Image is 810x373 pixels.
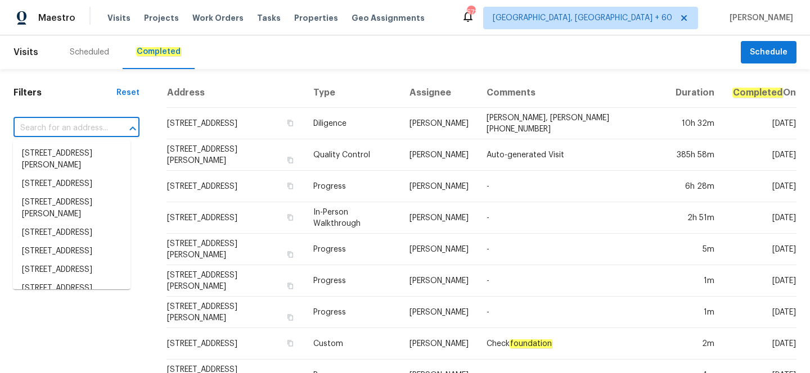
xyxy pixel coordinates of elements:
td: Custom [304,328,400,360]
td: 2h 51m [667,202,723,234]
input: Search for an address... [13,120,108,137]
li: [STREET_ADDRESS] [13,175,130,193]
td: - [478,171,667,202]
td: [DATE] [723,139,796,171]
span: Projects [144,12,179,24]
td: [PERSON_NAME] [400,265,478,297]
div: Reset [116,87,139,98]
td: - [478,202,667,234]
span: Work Orders [192,12,244,24]
h1: Filters [13,87,116,98]
td: [PERSON_NAME], [PERSON_NAME] [PHONE_NUMBER] [478,108,667,139]
button: Copy Address [285,281,295,291]
td: [STREET_ADDRESS][PERSON_NAME] [166,234,304,265]
th: Assignee [400,78,478,108]
button: Schedule [741,41,796,64]
td: [PERSON_NAME] [400,234,478,265]
td: - [478,297,667,328]
span: Maestro [38,12,75,24]
button: Copy Address [285,338,295,348]
span: Tasks [257,14,281,22]
span: Visits [107,12,130,24]
button: Close [125,121,141,137]
td: [DATE] [723,202,796,234]
td: In-Person Walkthrough [304,202,400,234]
td: 1m [667,265,723,297]
em: foundation [510,339,552,348]
td: [PERSON_NAME] [400,297,478,328]
span: Visits [13,40,38,65]
td: Progress [304,265,400,297]
td: [STREET_ADDRESS] [166,328,304,360]
span: [PERSON_NAME] [725,12,793,24]
td: [PERSON_NAME] [400,202,478,234]
li: [STREET_ADDRESS] [13,261,130,279]
td: [DATE] [723,265,796,297]
th: Type [304,78,400,108]
button: Copy Address [285,181,295,191]
td: [STREET_ADDRESS] [166,202,304,234]
td: - [478,265,667,297]
td: Progress [304,234,400,265]
em: Completed [136,47,181,56]
li: [STREET_ADDRESS][PERSON_NAME] [13,193,130,224]
span: Schedule [750,46,787,60]
td: 385h 58m [667,139,723,171]
td: [PERSON_NAME] [400,328,478,360]
button: Copy Address [285,312,295,322]
em: Completed [732,88,783,98]
td: [DATE] [723,108,796,139]
span: [GEOGRAPHIC_DATA], [GEOGRAPHIC_DATA] + 60 [493,12,672,24]
td: Diligence [304,108,400,139]
td: 5m [667,234,723,265]
td: Progress [304,171,400,202]
li: [STREET_ADDRESS] [13,242,130,261]
td: 10h 32m [667,108,723,139]
td: Progress [304,297,400,328]
th: Address [166,78,304,108]
span: Geo Assignments [352,12,425,24]
td: [DATE] [723,328,796,360]
td: [DATE] [723,171,796,202]
td: [STREET_ADDRESS][PERSON_NAME] [166,139,304,171]
span: Properties [294,12,338,24]
button: Copy Address [285,155,295,165]
td: [STREET_ADDRESS] [166,108,304,139]
th: Duration [667,78,723,108]
td: [STREET_ADDRESS][PERSON_NAME] [166,297,304,328]
td: Auto-generated Visit [478,139,667,171]
li: [STREET_ADDRESS][PERSON_NAME] [13,279,130,310]
td: [DATE] [723,234,796,265]
td: [PERSON_NAME] [400,108,478,139]
td: [PERSON_NAME] [400,171,478,202]
button: Copy Address [285,212,295,222]
li: [STREET_ADDRESS] [13,224,130,242]
button: Copy Address [285,249,295,260]
div: Scheduled [70,47,109,58]
li: [STREET_ADDRESS][PERSON_NAME] [13,144,130,175]
td: Quality Control [304,139,400,171]
td: 1m [667,297,723,328]
th: On [723,78,796,108]
td: 6h 28m [667,171,723,202]
td: [DATE] [723,297,796,328]
td: Check [478,328,667,360]
th: Comments [478,78,667,108]
td: [STREET_ADDRESS][PERSON_NAME] [166,265,304,297]
td: 2m [667,328,723,360]
td: [PERSON_NAME] [400,139,478,171]
td: [STREET_ADDRESS] [166,171,304,202]
div: 571 [467,7,475,18]
button: Copy Address [285,118,295,128]
td: - [478,234,667,265]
